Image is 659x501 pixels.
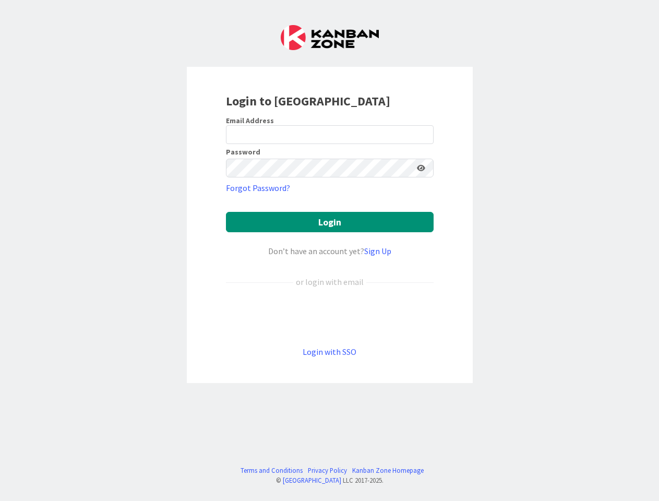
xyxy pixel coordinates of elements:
[221,305,439,328] iframe: Sign in with Google Button
[303,347,356,357] a: Login with SSO
[226,93,390,109] b: Login to [GEOGRAPHIC_DATA]
[352,466,424,475] a: Kanban Zone Homepage
[293,276,366,288] div: or login with email
[226,148,260,156] label: Password
[283,476,341,484] a: [GEOGRAPHIC_DATA]
[226,116,274,125] label: Email Address
[226,182,290,194] a: Forgot Password?
[364,246,391,256] a: Sign Up
[241,466,303,475] a: Terms and Conditions
[281,25,379,50] img: Kanban Zone
[226,212,434,232] button: Login
[235,475,424,485] div: © LLC 2017- 2025 .
[226,245,434,257] div: Don’t have an account yet?
[308,466,347,475] a: Privacy Policy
